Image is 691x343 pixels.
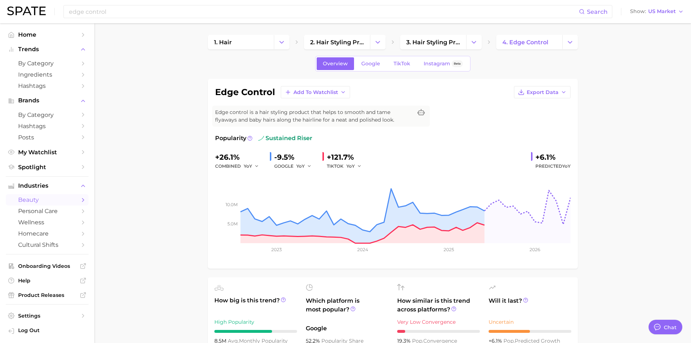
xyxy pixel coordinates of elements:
[18,230,76,237] span: homecare
[18,208,76,215] span: personal care
[327,162,367,171] div: TIKTOK
[18,134,76,141] span: Posts
[327,151,367,163] div: +121.7%
[346,162,362,171] button: YoY
[306,297,388,320] span: Which platform is most popular?
[400,35,466,49] a: 3. hair styling products
[489,318,571,326] div: Uncertain
[323,61,348,67] span: Overview
[18,123,76,130] span: Hashtags
[628,7,686,16] button: ShowUS Market
[258,135,264,141] img: sustained riser
[6,69,89,80] a: Ingredients
[6,261,89,271] a: Onboarding Videos
[648,9,676,13] span: US Market
[215,162,264,171] div: combined
[587,8,608,15] span: Search
[6,44,89,55] button: Trends
[535,162,571,171] span: Predicted
[489,297,571,314] span: Will it last?
[6,147,89,158] a: My Watchlist
[317,57,354,70] a: Overview
[68,5,579,18] input: Search here for a brand, industry, or ingredient
[214,330,297,333] div: 7 / 10
[281,86,350,98] button: Add to Watchlist
[6,58,89,69] a: by Category
[562,163,571,169] span: YoY
[397,297,480,314] span: How similar is this trend across platforms?
[530,247,540,252] tspan: 2026
[6,290,89,301] a: Product Releases
[562,35,578,49] button: Change Category
[271,247,281,252] tspan: 2023
[274,151,317,163] div: -9.5%
[6,205,89,217] a: personal care
[258,134,312,143] span: sustained riser
[630,9,646,13] span: Show
[6,275,89,286] a: Help
[6,217,89,228] a: wellness
[387,57,416,70] a: TikTok
[6,29,89,40] a: Home
[18,97,76,104] span: Brands
[6,80,89,91] a: Hashtags
[306,324,388,333] span: Google
[18,277,76,284] span: Help
[214,39,232,46] span: 1. hair
[6,239,89,250] a: cultural shifts
[214,318,297,326] div: High Popularity
[355,57,386,70] a: Google
[424,61,450,67] span: Instagram
[6,325,89,337] a: Log out. Currently logged in with e-mail marie.bieque@group-ibg.com.
[466,35,482,49] button: Change Category
[361,61,380,67] span: Google
[215,134,246,143] span: Popularity
[527,89,559,95] span: Export Data
[535,151,571,163] div: +6.1%
[7,7,46,15] img: SPATE
[18,327,83,334] span: Log Out
[310,39,364,46] span: 2. hair styling products
[18,82,76,89] span: Hashtags
[18,219,76,226] span: wellness
[18,46,76,53] span: Trends
[18,196,76,203] span: beauty
[397,330,480,333] div: 1 / 10
[502,39,548,46] span: 4. edge control
[6,95,89,106] button: Brands
[214,296,297,314] span: How big is this trend?
[244,163,252,169] span: YoY
[18,241,76,248] span: cultural shifts
[394,61,410,67] span: TikTok
[18,183,76,189] span: Industries
[6,180,89,191] button: Industries
[244,162,259,171] button: YoY
[215,151,264,163] div: +26.1%
[454,61,461,67] span: Beta
[274,35,289,49] button: Change Category
[357,247,368,252] tspan: 2024
[274,162,317,171] div: GOOGLE
[6,109,89,121] a: by Category
[6,121,89,132] a: Hashtags
[215,88,275,97] h1: edge control
[397,318,480,326] div: Very Low Convergence
[346,163,355,169] span: YoY
[6,228,89,239] a: homecare
[18,71,76,78] span: Ingredients
[18,149,76,156] span: My Watchlist
[215,109,412,124] span: Edge control is a hair styling product that helps to smooth and tame flyaways and baby hairs alon...
[489,330,571,333] div: 5 / 10
[514,86,571,98] button: Export Data
[18,313,76,319] span: Settings
[370,35,386,49] button: Change Category
[304,35,370,49] a: 2. hair styling products
[18,292,76,298] span: Product Releases
[296,162,312,171] button: YoY
[6,132,89,143] a: Posts
[293,89,338,95] span: Add to Watchlist
[18,164,76,171] span: Spotlight
[18,111,76,118] span: by Category
[444,247,454,252] tspan: 2025
[18,263,76,269] span: Onboarding Videos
